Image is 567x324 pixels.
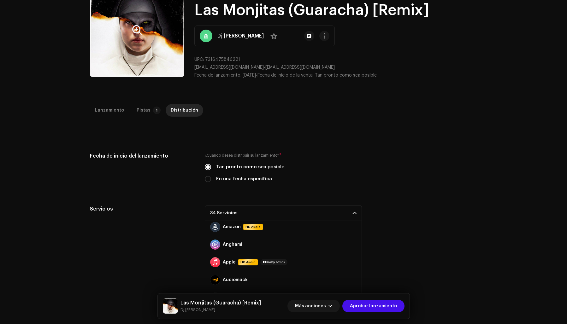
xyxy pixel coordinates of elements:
strong: Anghami [223,242,242,247]
span: [EMAIL_ADDRESS][DOMAIN_NAME] [194,65,264,70]
small: ¿Cuándo desea distribuir su lanzamiento? [205,152,279,159]
h5: Servicios [90,205,195,213]
span: HD Audio [239,260,257,265]
span: Aprobar lanzamiento [350,300,397,312]
button: Aprobar lanzamiento [342,300,405,312]
span: Tan pronto como sea posible [315,73,377,78]
span: Más acciones [295,300,326,312]
p-accordion-header: 34 Servicios [205,205,362,221]
span: 7316475846221 [205,57,240,62]
strong: Dj [PERSON_NAME] [217,32,264,40]
span: Fecha de lanzamiento: [194,73,241,78]
label: Tan pronto como sea posible [216,164,284,171]
strong: Apple [223,260,236,265]
p: • [194,64,477,71]
h1: Las Monjitas (Guaracha) [Remix] [194,0,477,20]
span: • [194,73,257,78]
small: Las Monjitas (Guaracha) [Remix] [180,307,261,313]
span: HD Audio [244,224,262,229]
span: [DATE] [243,73,256,78]
button: Más acciones [287,300,340,312]
img: 63a5fcdd-01ed-4e17-ab30-50470643b2c4 [163,298,178,314]
div: Distribución [171,104,198,117]
span: Fecha de inicio de la venta: [257,73,314,78]
span: UPC: [194,57,204,62]
h5: Fecha de inicio del lanzamiento [90,152,195,160]
span: [EMAIL_ADDRESS][DOMAIN_NAME] [265,65,335,70]
p-badge: 1 [153,107,161,114]
label: En una fecha específica [216,176,272,182]
div: Lanzamiento [95,104,124,117]
strong: Audiomack [223,277,248,282]
h5: Las Monjitas (Guaracha) [Remix] [180,299,261,307]
strong: Amazon [223,224,241,229]
p-accordion-content: 34 Servicios [205,221,362,309]
div: Pistas [137,104,151,117]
